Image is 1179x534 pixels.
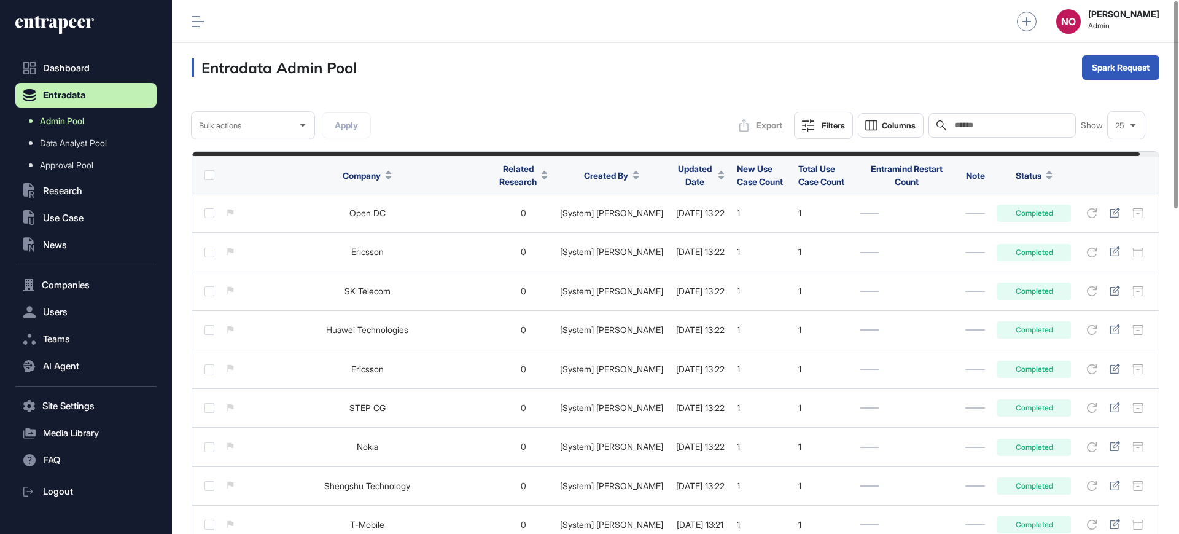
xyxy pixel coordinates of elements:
[737,364,786,374] div: 1
[499,520,548,530] div: 0
[192,58,357,77] h3: Entradata Admin Pool
[499,286,548,296] div: 0
[21,154,157,176] a: Approval Pool
[733,113,789,138] button: Export
[499,208,548,218] div: 0
[15,233,157,257] button: News
[675,247,725,257] div: [DATE] 13:22
[43,213,84,223] span: Use Case
[798,403,847,413] div: 1
[560,208,663,218] a: [System] [PERSON_NAME]
[794,112,853,139] button: Filters
[737,286,786,296] div: 1
[737,163,783,187] span: New Use Case Count
[15,179,157,203] button: Research
[499,403,548,413] div: 0
[997,361,1071,378] div: Completed
[42,280,90,290] span: Companies
[499,162,548,188] button: Related Research
[560,481,663,491] a: [System] [PERSON_NAME]
[15,273,157,297] button: Companies
[43,487,73,497] span: Logout
[351,246,384,257] span: Ericsson
[326,324,408,335] span: Huawei Technologies
[1082,55,1159,80] button: Spark Request
[584,169,628,182] span: Created By
[966,170,985,181] span: Note
[350,519,384,530] span: T-Mobile
[21,110,157,132] a: Admin Pool
[675,403,725,413] div: [DATE] 13:22
[40,160,93,170] span: Approval Pool
[675,162,714,188] span: Updated Date
[499,325,548,335] div: 0
[15,327,157,351] button: Teams
[42,401,95,411] span: Site Settings
[798,325,847,335] div: 1
[343,169,381,182] span: Company
[798,520,847,530] div: 1
[43,334,70,344] span: Teams
[584,169,639,182] button: Created By
[349,402,386,413] span: STEP CG
[499,442,548,452] div: 0
[15,479,157,504] a: Logout
[43,90,85,100] span: Entradata
[15,448,157,473] button: FAQ
[675,481,725,491] div: [DATE] 13:22
[1115,121,1124,130] span: 25
[997,283,1071,300] div: Completed
[324,481,410,491] span: Shengshu Technology
[1056,9,1081,34] button: NO
[737,208,786,218] div: 1
[43,428,99,438] span: Media Library
[798,247,847,257] div: 1
[798,481,847,491] div: 1
[349,208,386,218] span: Open DC
[737,442,786,452] div: 1
[997,439,1071,456] div: Completed
[1088,9,1159,19] strong: [PERSON_NAME]
[737,403,786,413] div: 1
[997,516,1071,533] div: Completed
[882,121,916,130] span: Columns
[43,455,60,465] span: FAQ
[737,481,786,491] div: 1
[43,63,90,73] span: Dashboard
[15,206,157,230] button: Use Case
[675,208,725,218] div: [DATE] 13:22
[499,162,537,188] span: Related Research
[343,169,392,182] button: Company
[675,520,725,530] div: [DATE] 13:21
[675,364,725,374] div: [DATE] 13:22
[43,186,82,196] span: Research
[737,247,786,257] div: 1
[737,520,786,530] div: 1
[798,163,844,187] span: Total Use Case Count
[15,421,157,446] button: Media Library
[15,394,157,418] button: Site Settings
[798,442,847,452] div: 1
[997,477,1071,495] div: Completed
[15,56,157,80] a: Dashboard
[560,441,663,452] a: [System] [PERSON_NAME]
[675,162,725,188] button: Updated Date
[1081,120,1103,130] span: Show
[560,364,663,374] a: [System] [PERSON_NAME]
[351,364,384,374] span: Ericsson
[798,286,847,296] div: 1
[997,321,1071,339] div: Completed
[871,163,943,187] span: Entramind Restart Count
[199,121,241,130] span: Bulk actions
[798,364,847,374] div: 1
[499,481,548,491] div: 0
[43,240,67,250] span: News
[560,246,663,257] a: [System] [PERSON_NAME]
[560,402,663,413] a: [System] [PERSON_NAME]
[1088,22,1159,30] span: Admin
[15,354,157,379] button: AI Agent
[21,132,157,154] a: Data Analyst Pool
[43,307,68,317] span: Users
[997,205,1071,222] div: Completed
